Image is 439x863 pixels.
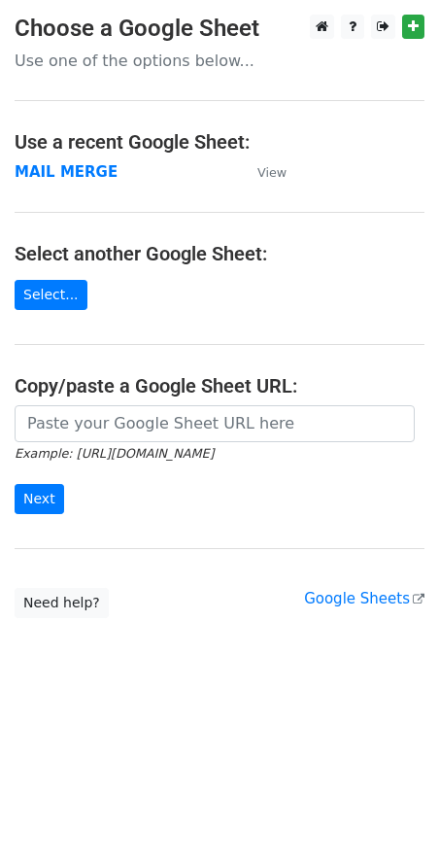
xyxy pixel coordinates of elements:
[304,590,424,607] a: Google Sheets
[15,588,109,618] a: Need help?
[342,770,439,863] iframe: Chat Widget
[15,242,424,265] h4: Select another Google Sheet:
[15,130,424,154] h4: Use a recent Google Sheet:
[238,163,287,181] a: View
[15,15,424,43] h3: Choose a Google Sheet
[15,280,87,310] a: Select...
[15,163,118,181] a: MAIL MERGE
[15,51,424,71] p: Use one of the options below...
[257,165,287,180] small: View
[15,446,214,461] small: Example: [URL][DOMAIN_NAME]
[15,405,415,442] input: Paste your Google Sheet URL here
[15,484,64,514] input: Next
[15,374,424,397] h4: Copy/paste a Google Sheet URL:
